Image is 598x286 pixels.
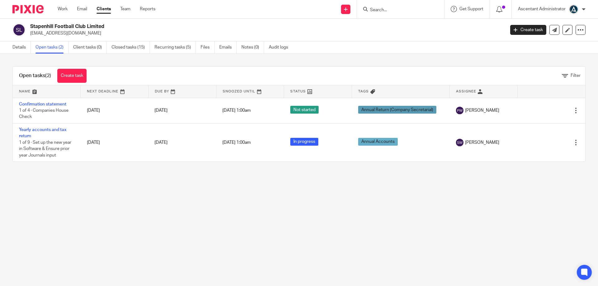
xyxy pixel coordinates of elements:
[19,73,51,79] h1: Open tasks
[81,123,149,162] td: [DATE]
[456,107,463,114] img: svg%3E
[77,6,87,12] a: Email
[19,108,69,119] span: 1 of 4 · Companies House Check
[45,73,51,78] span: (2)
[571,73,581,78] span: Filter
[510,25,546,35] a: Create task
[290,138,318,146] span: In progress
[12,5,44,13] img: Pixie
[201,41,215,54] a: Files
[358,138,398,146] span: Annual Accounts
[12,41,31,54] a: Details
[73,41,107,54] a: Client tasks (0)
[223,90,255,93] span: Snoozed Until
[36,41,69,54] a: Open tasks (2)
[81,98,149,123] td: [DATE]
[30,23,407,30] h2: Stapenhill Football Club Limited
[358,106,436,114] span: Annual Return (Company Secretarial)
[97,6,111,12] a: Clients
[241,41,264,54] a: Notes (0)
[12,23,26,36] img: svg%3E
[140,6,155,12] a: Reports
[518,6,566,12] p: Ascentant Administrator
[154,41,196,54] a: Recurring tasks (5)
[112,41,150,54] a: Closed tasks (15)
[120,6,131,12] a: Team
[456,139,463,146] img: svg%3E
[19,128,66,138] a: Yearly accounts and tax return
[154,108,168,113] span: [DATE]
[459,7,483,11] span: Get Support
[19,102,66,106] a: Confirmation statement
[269,41,293,54] a: Audit logs
[19,140,71,157] span: 1 of 9 · Set up the new year in Software & Ensure prior year Journals input
[219,41,237,54] a: Emails
[290,90,306,93] span: Status
[154,140,168,145] span: [DATE]
[465,139,499,146] span: [PERSON_NAME]
[57,69,87,83] a: Create task
[222,108,251,113] span: [DATE] 1:00am
[58,6,68,12] a: Work
[465,107,499,114] span: [PERSON_NAME]
[222,140,251,145] span: [DATE] 1:00am
[290,106,319,114] span: Not started
[569,4,579,14] img: Ascentant%20Round%20Only.png
[358,90,369,93] span: Tags
[30,30,501,36] p: [EMAIL_ADDRESS][DOMAIN_NAME]
[369,7,425,13] input: Search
